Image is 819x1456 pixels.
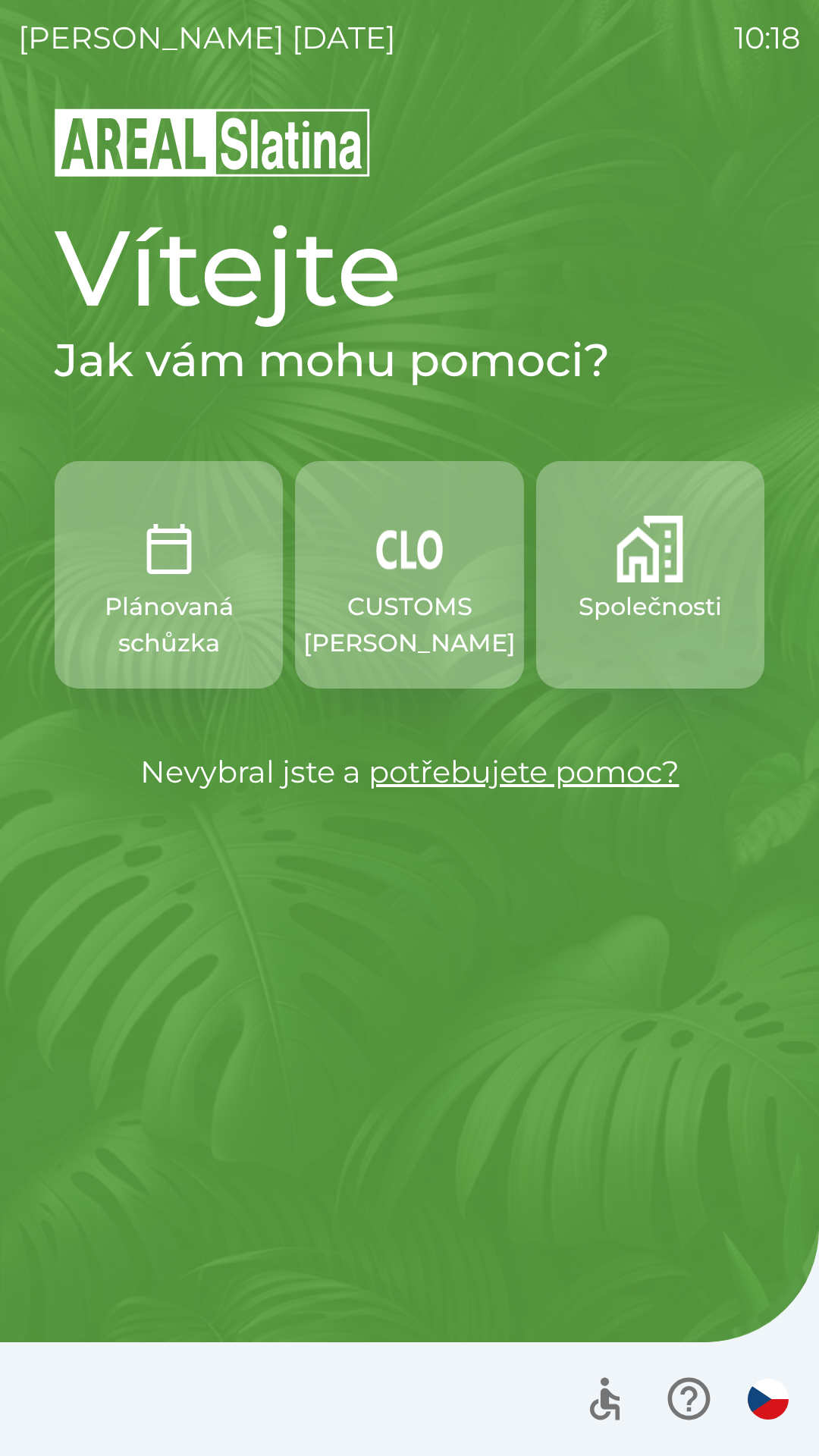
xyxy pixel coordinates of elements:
img: 889875ac-0dea-4846-af73-0927569c3e97.png [376,516,443,582]
button: CUSTOMS [PERSON_NAME] [295,461,523,689]
img: cs flag [748,1379,789,1420]
p: CUSTOMS [PERSON_NAME] [303,588,516,661]
h2: Jak vám mohu pomoci? [55,332,764,388]
button: Společnosti [536,461,764,689]
img: 58b4041c-2a13-40f9-aad2-b58ace873f8c.png [617,516,683,582]
p: Společnosti [579,588,722,625]
button: Plánovaná schůzka [55,461,283,689]
p: [PERSON_NAME] [DATE] [18,15,396,61]
h1: Vítejte [55,203,764,332]
img: Logo [55,106,764,179]
img: 0ea463ad-1074-4378-bee6-aa7a2f5b9440.png [136,516,202,582]
p: Nevybral jste a [55,749,764,795]
p: 10:18 [734,15,801,61]
a: potřebujete pomoc? [369,753,679,790]
p: Plánovaná schůzka [91,588,246,661]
